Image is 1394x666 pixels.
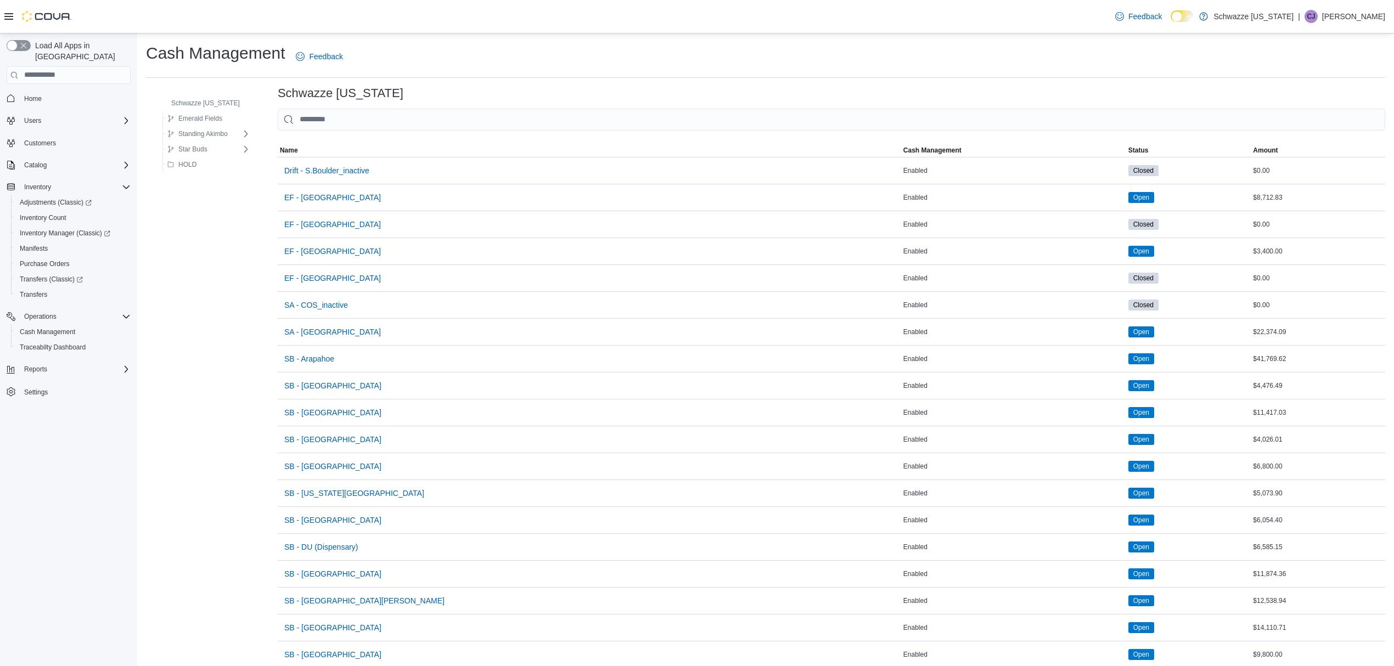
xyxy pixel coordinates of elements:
[20,92,46,105] a: Home
[11,272,135,287] a: Transfers (Classic)
[284,165,369,176] span: Drift - S.Boulder_inactive
[280,294,352,316] button: SA - COS_inactive
[20,363,52,376] button: Reports
[280,321,385,343] button: SA - [GEOGRAPHIC_DATA]
[1128,461,1154,472] span: Open
[11,195,135,210] a: Adjustments (Classic)
[156,97,244,110] button: Schwazze [US_STATE]
[20,343,86,352] span: Traceabilty Dashboard
[20,180,55,194] button: Inventory
[20,310,61,323] button: Operations
[15,288,131,301] span: Transfers
[20,229,110,238] span: Inventory Manager (Classic)
[20,275,83,284] span: Transfers (Classic)
[1128,300,1159,311] span: Closed
[284,434,381,445] span: SB - [GEOGRAPHIC_DATA]
[284,488,424,499] span: SB - [US_STATE][GEOGRAPHIC_DATA]
[1128,380,1154,391] span: Open
[280,240,385,262] button: EF - [GEOGRAPHIC_DATA]
[1251,164,1385,177] div: $0.00
[1126,144,1251,157] button: Status
[1133,219,1154,229] span: Closed
[284,326,381,337] span: SA - [GEOGRAPHIC_DATA]
[1305,10,1318,23] div: Cade Jeffress
[901,144,1126,157] button: Cash Management
[284,461,381,472] span: SB - [GEOGRAPHIC_DATA]
[11,210,135,225] button: Inventory Count
[1128,515,1154,526] span: Open
[284,219,381,230] span: EF - [GEOGRAPHIC_DATA]
[11,287,135,302] button: Transfers
[178,114,222,123] span: Emerald Fields
[1133,273,1154,283] span: Closed
[280,160,374,182] button: Drift - S.Boulder_inactive
[20,385,131,398] span: Settings
[284,622,381,633] span: SB - [GEOGRAPHIC_DATA]
[1322,10,1385,23] p: [PERSON_NAME]
[1133,461,1149,471] span: Open
[1133,569,1149,579] span: Open
[11,324,135,340] button: Cash Management
[284,192,381,203] span: EF - [GEOGRAPHIC_DATA]
[20,259,70,268] span: Purchase Orders
[1253,146,1278,155] span: Amount
[24,139,56,148] span: Customers
[901,164,1126,177] div: Enabled
[280,402,386,424] button: SB - [GEOGRAPHIC_DATA]
[1128,246,1154,257] span: Open
[280,375,386,397] button: SB - [GEOGRAPHIC_DATA]
[284,380,381,391] span: SB - [GEOGRAPHIC_DATA]
[11,340,135,355] button: Traceabilty Dashboard
[1251,621,1385,634] div: $14,110.71
[901,513,1126,527] div: Enabled
[20,244,48,253] span: Manifests
[901,218,1126,231] div: Enabled
[146,42,285,64] h1: Cash Management
[901,379,1126,392] div: Enabled
[20,114,131,127] span: Users
[2,135,135,151] button: Customers
[901,245,1126,258] div: Enabled
[20,92,131,105] span: Home
[901,567,1126,580] div: Enabled
[15,341,90,354] a: Traceabilty Dashboard
[280,348,339,370] button: SB - Arapahoe
[1128,353,1154,364] span: Open
[284,568,381,579] span: SB - [GEOGRAPHIC_DATA]
[1133,327,1149,337] span: Open
[2,383,135,399] button: Settings
[901,352,1126,365] div: Enabled
[901,272,1126,285] div: Enabled
[1128,407,1154,418] span: Open
[15,325,80,338] a: Cash Management
[280,644,386,665] button: SB - [GEOGRAPHIC_DATA]
[24,116,41,125] span: Users
[1307,10,1316,23] span: CJ
[1128,434,1154,445] span: Open
[1133,246,1149,256] span: Open
[280,617,386,639] button: SB - [GEOGRAPHIC_DATA]
[22,11,71,22] img: Cova
[15,257,74,270] a: Purchase Orders
[15,288,52,301] a: Transfers
[20,328,75,336] span: Cash Management
[901,621,1126,634] div: Enabled
[20,180,131,194] span: Inventory
[163,158,201,171] button: HOLD
[1251,540,1385,554] div: $6,585.15
[1133,650,1149,659] span: Open
[284,407,381,418] span: SB - [GEOGRAPHIC_DATA]
[15,273,131,286] span: Transfers (Classic)
[901,433,1126,446] div: Enabled
[24,388,48,397] span: Settings
[1128,568,1154,579] span: Open
[1171,10,1194,22] input: Dark Mode
[1251,245,1385,258] div: $3,400.00
[15,211,131,224] span: Inventory Count
[903,146,962,155] span: Cash Management
[284,541,358,552] span: SB - DU (Dispensary)
[284,595,445,606] span: SB - [GEOGRAPHIC_DATA][PERSON_NAME]
[15,257,131,270] span: Purchase Orders
[1128,488,1154,499] span: Open
[1128,541,1154,552] span: Open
